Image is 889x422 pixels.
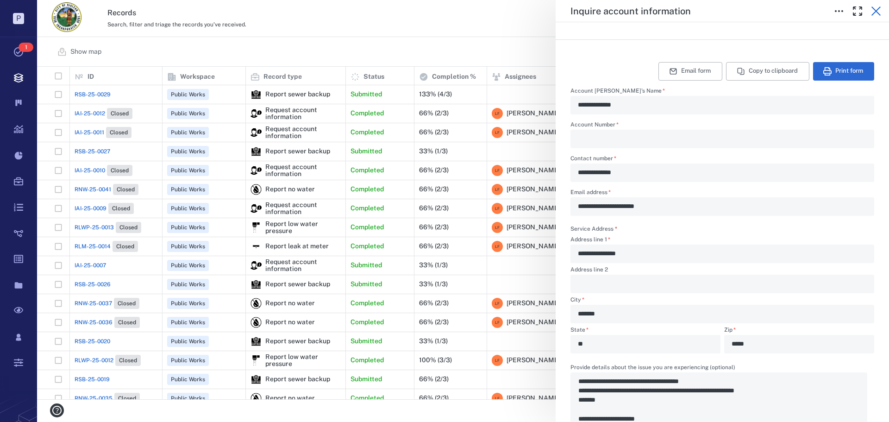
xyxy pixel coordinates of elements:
[724,327,874,335] label: Zip
[13,13,24,24] p: P
[570,130,874,148] div: Account Number
[726,62,809,81] button: Copy to clipboard
[570,164,874,182] div: Contact number
[570,327,720,335] label: State
[658,62,722,81] button: Email form
[570,96,874,114] div: Account Holder's Name
[7,7,295,16] body: Rich Text Area. Press ALT-0 for help.
[867,2,885,20] button: Close
[570,237,874,245] label: Address line 1
[570,156,874,164] label: Contact number
[21,6,40,15] span: Help
[570,197,874,216] div: Email address
[570,88,874,96] label: Account [PERSON_NAME]'s Name
[570,6,691,17] h5: Inquire account information
[813,62,874,81] button: Print form
[570,189,874,197] label: Email address
[830,2,848,20] button: Toggle to Edit Boxes
[570,365,874,372] label: Provide details about the issue you are experiencing (optional)
[615,226,617,232] span: required
[570,225,617,233] label: Service Address
[848,2,867,20] button: Toggle Fullscreen
[570,267,874,275] label: Address line 2
[570,122,874,130] label: Account Number
[570,297,874,305] label: City
[19,43,33,52] span: 1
